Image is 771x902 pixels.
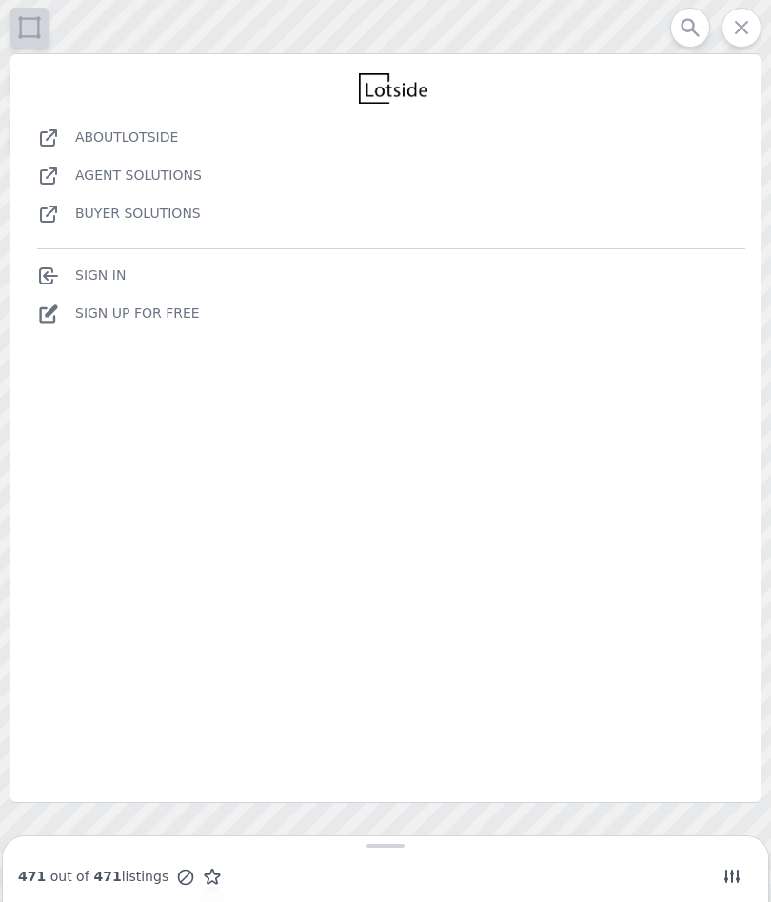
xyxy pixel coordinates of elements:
[89,869,122,884] span: 471
[37,206,201,221] a: Buyer Solutions
[37,298,200,328] a: Sign Up for free
[18,867,222,887] div: out of listings
[359,73,427,104] img: Lotside
[37,267,126,283] a: Sign In
[18,869,46,884] span: 471
[75,129,178,145] a: AboutLotside
[75,167,202,183] a: Agent Solutions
